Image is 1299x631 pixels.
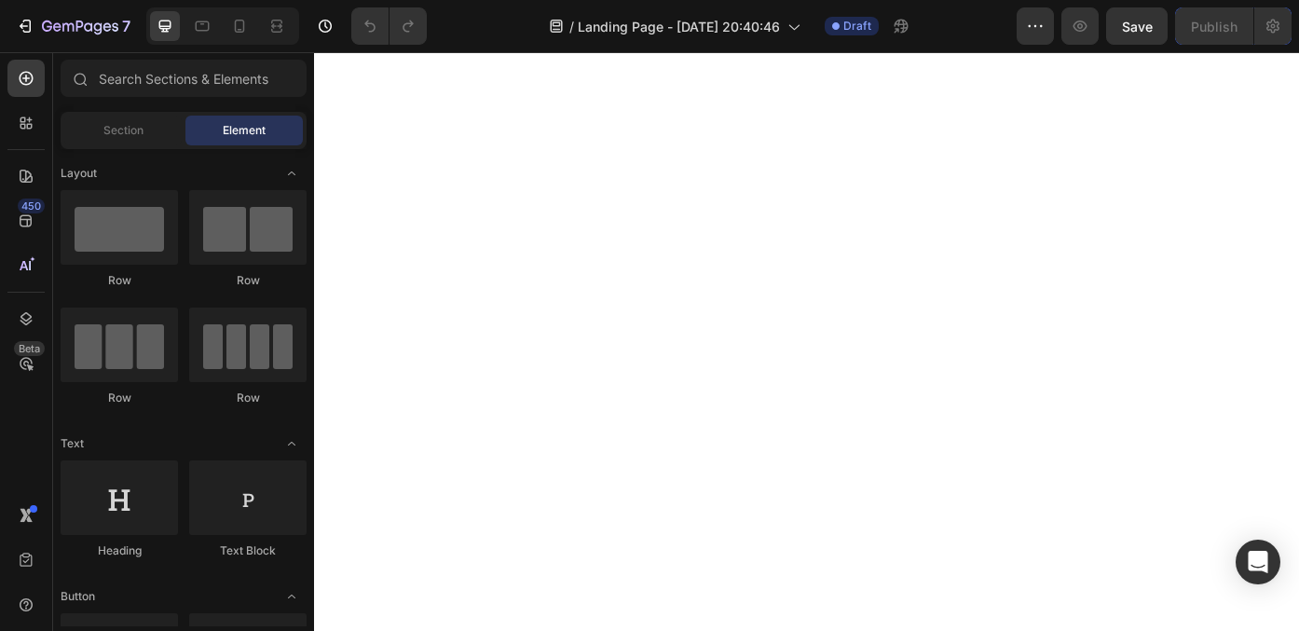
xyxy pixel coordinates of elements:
[277,429,307,459] span: Toggle open
[61,165,97,182] span: Layout
[1106,7,1168,45] button: Save
[18,199,45,213] div: 450
[61,390,178,406] div: Row
[103,122,144,139] span: Section
[223,122,266,139] span: Element
[61,542,178,559] div: Heading
[1175,7,1253,45] button: Publish
[843,18,871,34] span: Draft
[189,542,307,559] div: Text Block
[122,15,130,37] p: 7
[14,341,45,356] div: Beta
[189,390,307,406] div: Row
[61,60,307,97] input: Search Sections & Elements
[314,52,1299,631] iframe: Design area
[351,7,427,45] div: Undo/Redo
[277,158,307,188] span: Toggle open
[61,272,178,289] div: Row
[61,588,95,605] span: Button
[61,435,84,452] span: Text
[1236,540,1280,584] div: Open Intercom Messenger
[569,17,574,36] span: /
[7,7,139,45] button: 7
[578,17,780,36] span: Landing Page - [DATE] 20:40:46
[1122,19,1153,34] span: Save
[189,272,307,289] div: Row
[277,582,307,611] span: Toggle open
[1191,17,1237,36] div: Publish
